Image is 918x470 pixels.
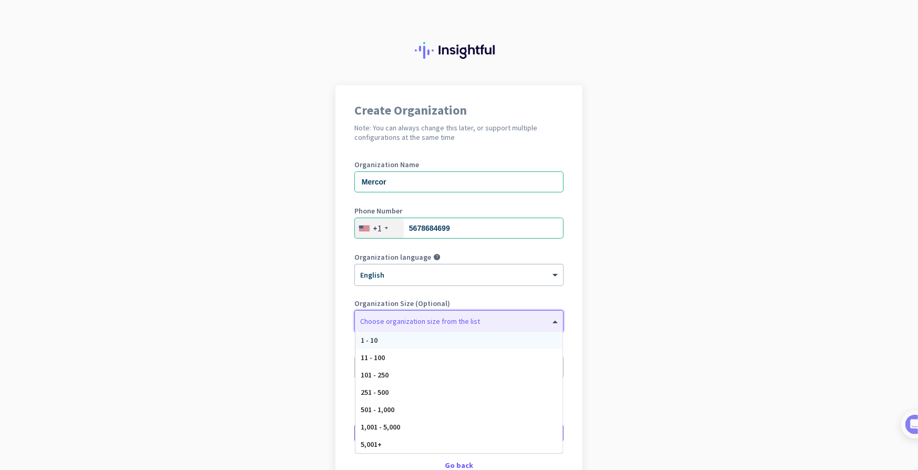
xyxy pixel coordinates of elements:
button: Create Organization [354,424,564,443]
span: 501 - 1,000 [361,405,394,414]
img: Insightful [415,42,503,59]
h1: Create Organization [354,104,564,117]
div: Options List [355,332,563,453]
span: 1,001 - 5,000 [361,422,400,432]
span: 5,001+ [361,440,382,449]
i: help [433,253,441,261]
label: Organization language [354,253,431,261]
input: 201-555-0123 [354,218,564,239]
div: +1 [373,223,382,233]
div: Go back [354,462,564,469]
label: Organization Time Zone [354,346,564,353]
span: 11 - 100 [361,353,385,362]
label: Organization Name [354,161,564,168]
label: Phone Number [354,207,564,214]
span: 1 - 10 [361,335,378,345]
input: What is the name of your organization? [354,171,564,192]
label: Organization Size (Optional) [354,300,564,307]
span: 251 - 500 [361,387,389,397]
h2: Note: You can always change this later, or support multiple configurations at the same time [354,123,564,142]
span: 101 - 250 [361,370,389,380]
